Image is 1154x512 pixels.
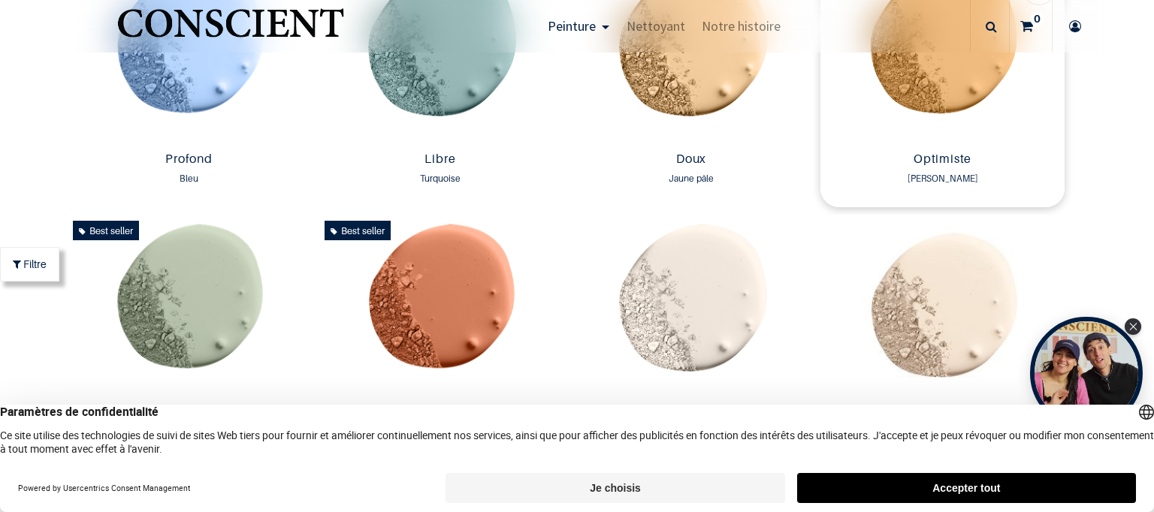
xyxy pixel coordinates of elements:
div: Open Tolstoy [1030,317,1143,429]
div: Tolstoy bubble widget [1030,317,1143,429]
img: Product image [67,215,310,401]
sup: 0 [1030,11,1044,26]
div: Best seller [73,221,139,240]
div: [PERSON_NAME] [826,171,1058,186]
img: Product image [820,215,1064,401]
a: Doux [575,152,807,169]
span: Filtre [23,256,47,272]
button: Open chat widget [13,13,58,58]
div: Best seller [325,221,391,240]
div: Bleu [73,171,304,186]
span: Nettoyant [627,17,685,35]
img: Product image [569,215,813,401]
a: Profond [73,152,304,169]
img: Product image [319,215,562,401]
span: Peinture [548,17,596,35]
div: Jaune pâle [575,171,807,186]
div: Open Tolstoy widget [1030,317,1143,429]
a: Libre [325,152,556,169]
div: Close Tolstoy widget [1125,318,1141,335]
a: Optimiste [826,152,1058,169]
div: Turquoise [325,171,556,186]
span: Notre histoire [702,17,781,35]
